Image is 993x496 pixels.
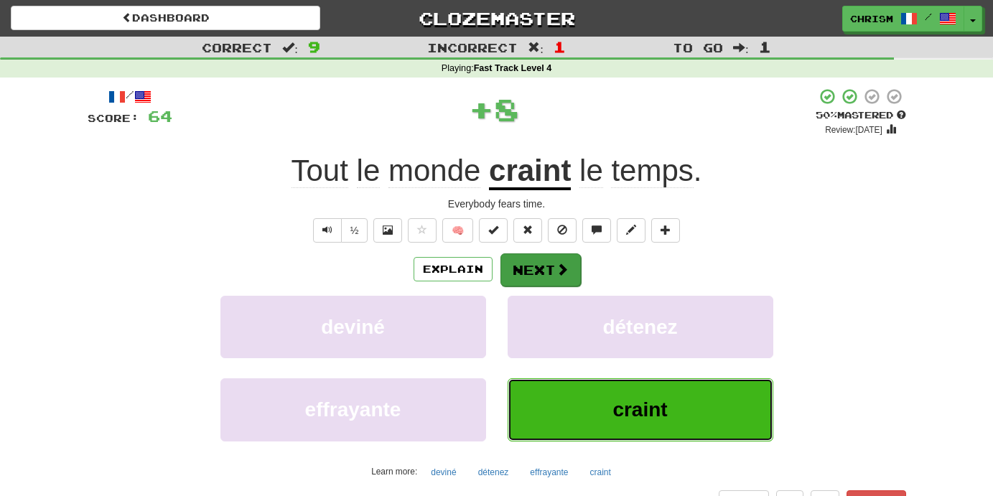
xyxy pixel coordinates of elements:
[310,218,368,243] div: Text-to-speech controls
[759,38,771,55] span: 1
[414,257,493,281] button: Explain
[88,112,139,124] span: Score:
[342,6,651,31] a: Clozemaster
[500,253,581,286] button: Next
[88,197,906,211] div: Everybody fears time.
[220,378,486,441] button: effrayante
[469,88,494,131] span: +
[494,91,519,127] span: 8
[528,42,544,54] span: :
[470,462,517,483] button: détenez
[651,218,680,243] button: Add to collection (alt+a)
[842,6,964,32] a: ChrisM /
[371,467,417,477] small: Learn more:
[508,378,773,441] button: craint
[850,12,893,25] span: ChrisM
[474,63,552,73] strong: Fast Track Level 4
[571,154,701,188] span: .
[508,296,773,358] button: détenez
[341,218,368,243] button: ½
[733,42,749,54] span: :
[602,316,677,338] span: détenez
[427,40,518,55] span: Incorrect
[308,38,320,55] span: 9
[816,109,906,122] div: Mastered
[582,218,611,243] button: Discuss sentence (alt+u)
[373,218,402,243] button: Show image (alt+x)
[388,154,480,188] span: monde
[816,109,837,121] span: 50 %
[925,11,932,22] span: /
[305,398,401,421] span: effrayante
[292,154,348,188] span: Tout
[612,398,667,421] span: craint
[548,218,577,243] button: Ignore sentence (alt+i)
[321,316,385,338] span: deviné
[617,218,645,243] button: Edit sentence (alt+d)
[825,125,882,135] small: Review: [DATE]
[442,218,473,243] button: 🧠
[522,462,576,483] button: effrayante
[489,154,571,190] u: craint
[357,154,381,188] span: le
[220,296,486,358] button: deviné
[582,462,619,483] button: craint
[88,88,172,106] div: /
[554,38,566,55] span: 1
[513,218,542,243] button: Reset to 0% Mastered (alt+r)
[313,218,342,243] button: Play sentence audio (ctl+space)
[202,40,272,55] span: Correct
[423,462,464,483] button: deviné
[11,6,320,30] a: Dashboard
[479,218,508,243] button: Set this sentence to 100% Mastered (alt+m)
[579,154,603,188] span: le
[611,154,693,188] span: temps
[282,42,298,54] span: :
[673,40,723,55] span: To go
[408,218,437,243] button: Favorite sentence (alt+f)
[148,107,172,125] span: 64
